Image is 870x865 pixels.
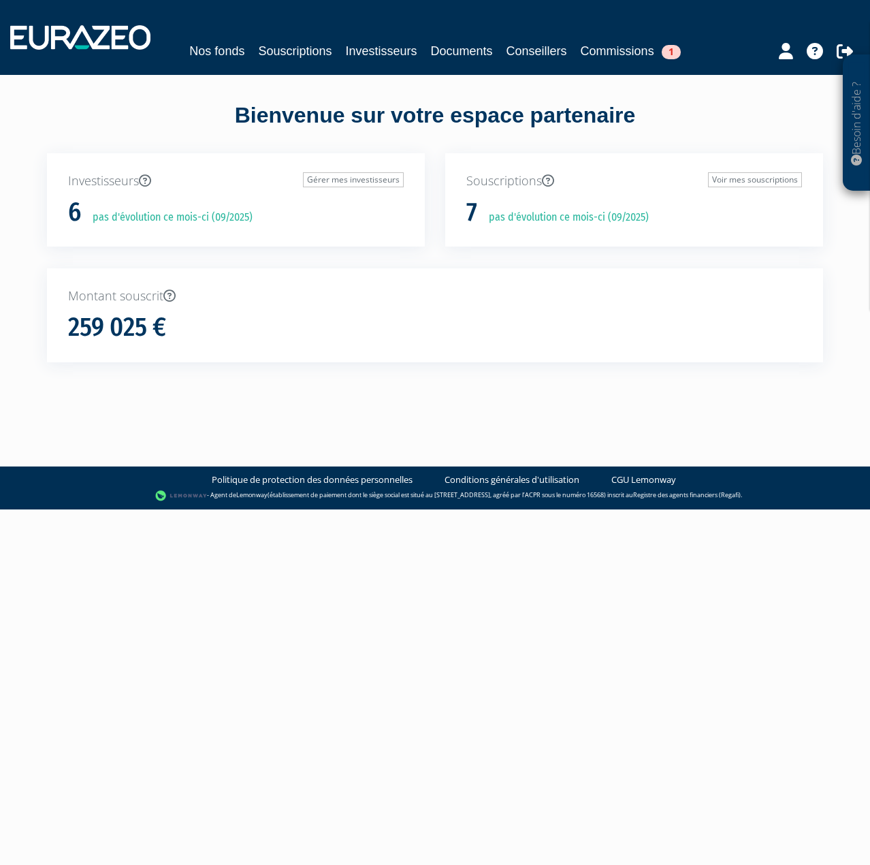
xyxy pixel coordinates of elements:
a: Conseillers [506,42,567,61]
div: Bienvenue sur votre espace partenaire [37,100,833,153]
p: Souscriptions [466,172,802,190]
p: Besoin d'aide ? [849,62,865,185]
a: Nos fonds [189,42,244,61]
p: Investisseurs [68,172,404,190]
h1: 6 [68,198,81,227]
a: Documents [431,42,493,61]
a: Investisseurs [345,42,417,61]
p: pas d'évolution ce mois-ci (09/2025) [479,210,649,225]
a: Conditions générales d'utilisation [445,473,579,486]
a: Registre des agents financiers (Regafi) [633,490,741,499]
p: Montant souscrit [68,287,802,305]
a: CGU Lemonway [611,473,676,486]
p: pas d'évolution ce mois-ci (09/2025) [83,210,253,225]
img: 1732889491-logotype_eurazeo_blanc_rvb.png [10,25,150,50]
img: logo-lemonway.png [155,489,208,503]
h1: 7 [466,198,477,227]
a: Voir mes souscriptions [708,172,802,187]
a: Lemonway [236,490,268,499]
a: Souscriptions [258,42,332,61]
h1: 259 025 € [68,313,166,342]
a: Commissions1 [581,42,681,61]
span: 1 [662,45,681,59]
div: - Agent de (établissement de paiement dont le siège social est situé au [STREET_ADDRESS], agréé p... [14,489,856,503]
a: Politique de protection des données personnelles [212,473,413,486]
a: Gérer mes investisseurs [303,172,404,187]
